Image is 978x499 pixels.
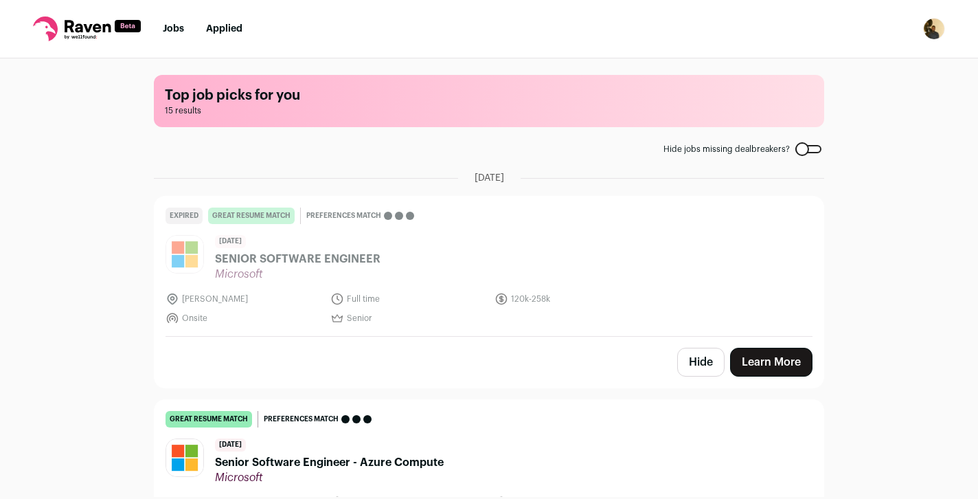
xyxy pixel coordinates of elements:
[215,439,246,452] span: [DATE]
[730,348,812,377] a: Learn More
[475,171,504,185] span: [DATE]
[215,267,380,281] span: Microsoft
[677,348,725,377] button: Hide
[923,18,945,40] button: Open dropdown
[166,411,252,428] div: great resume match
[923,18,945,40] img: 1173874-medium_jpg
[330,292,487,306] li: Full time
[208,208,295,224] div: great resume match
[494,292,651,306] li: 120k-258k
[330,311,487,325] li: Senior
[215,235,246,248] span: [DATE]
[166,236,203,273] img: c786a7b10b07920eb52778d94b98952337776963b9c08eb22d98bc7b89d269e4.jpg
[165,86,813,105] h1: Top job picks for you
[166,292,322,306] li: [PERSON_NAME]
[166,311,322,325] li: Onsite
[206,24,242,34] a: Applied
[165,105,813,116] span: 15 results
[215,251,380,267] span: SENIOR SOFTWARE ENGINEER
[163,24,184,34] a: Jobs
[166,439,203,476] img: c786a7b10b07920eb52778d94b98952337776963b9c08eb22d98bc7b89d269e4.jpg
[663,144,790,155] span: Hide jobs missing dealbreakers?
[215,471,444,485] span: Microsoft
[155,197,823,336] a: Expired great resume match Preferences match [DATE] SENIOR SOFTWARE ENGINEER Microsoft [PERSON_NA...
[264,412,339,426] span: Preferences match
[166,208,203,224] div: Expired
[306,209,381,223] span: Preferences match
[215,454,444,471] span: Senior Software Engineer - Azure Compute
